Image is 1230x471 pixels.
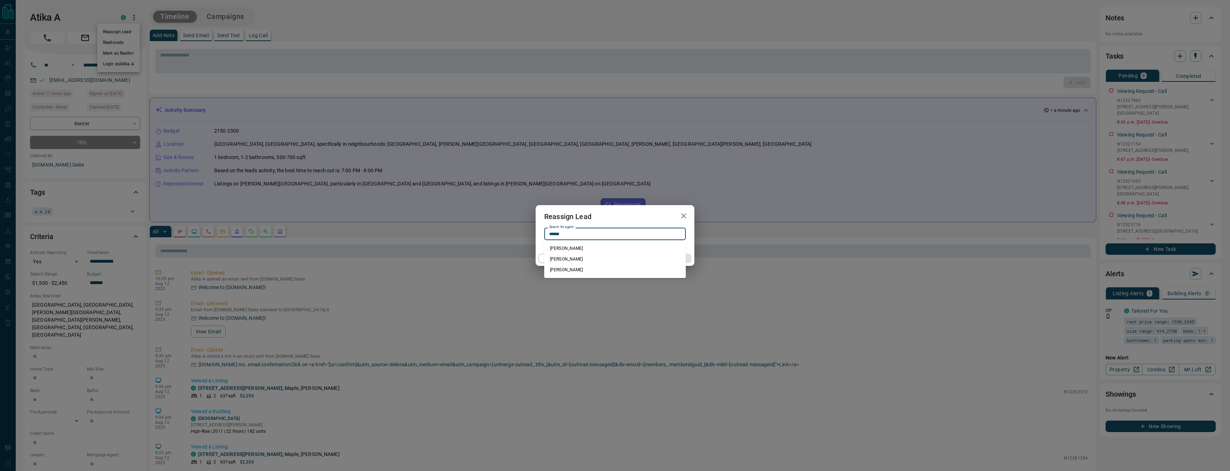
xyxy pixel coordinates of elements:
label: Search for agent [549,225,574,229]
h2: Reassign Lead [536,205,600,228]
li: [PERSON_NAME] [544,254,686,264]
li: [PERSON_NAME] [544,243,686,254]
li: [PERSON_NAME] [544,264,686,275]
button: Cancel [538,254,600,263]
